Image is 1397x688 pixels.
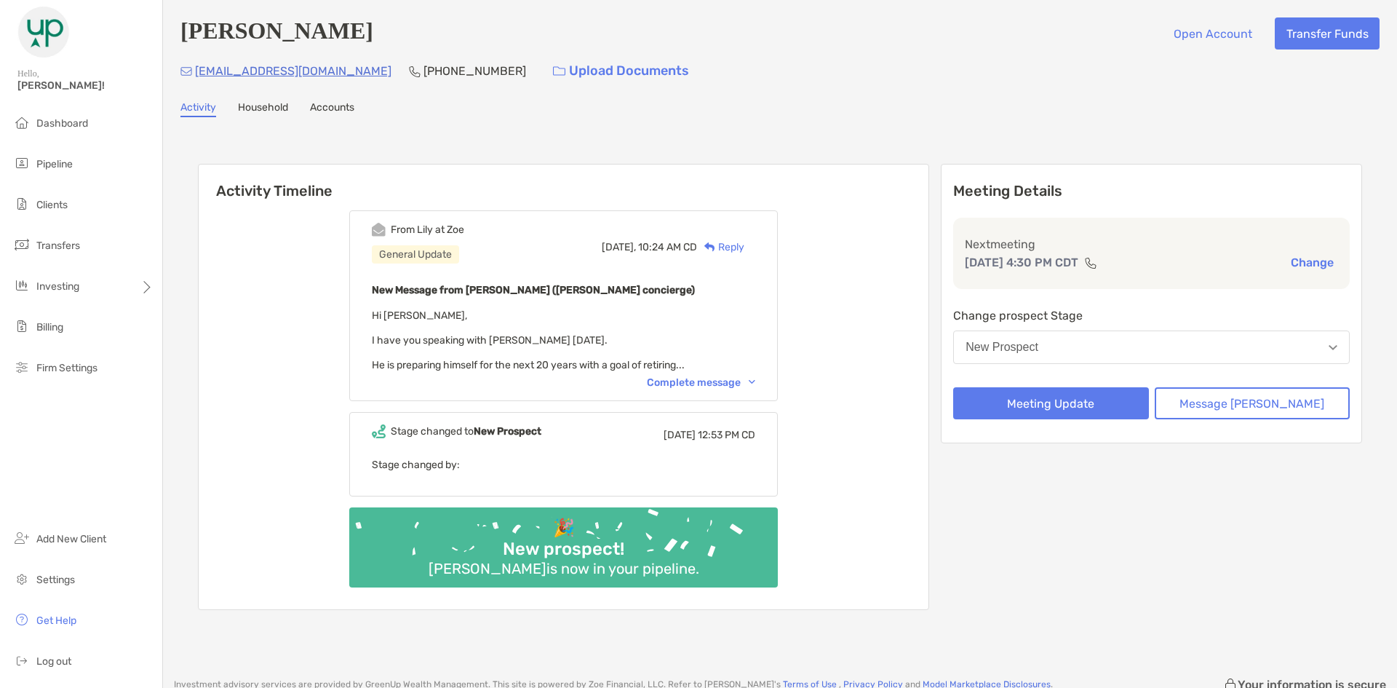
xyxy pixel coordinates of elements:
[544,55,698,87] a: Upload Documents
[36,362,97,374] span: Firm Settings
[199,165,928,199] h6: Activity Timeline
[497,539,630,560] div: New prospect!
[474,425,541,438] b: New Prospect
[704,242,715,252] img: Reply icon
[13,570,31,588] img: settings icon
[36,240,80,252] span: Transfers
[1162,17,1263,50] button: Open Account
[953,331,1350,364] button: New Prospect
[1155,387,1350,419] button: Message [PERSON_NAME]
[13,236,31,253] img: transfers icon
[953,307,1350,325] p: Change prospect Stage
[310,101,354,117] a: Accounts
[638,241,697,253] span: 10:24 AM CD
[13,317,31,335] img: billing icon
[953,387,1148,419] button: Meeting Update
[664,429,696,441] span: [DATE]
[749,380,755,384] img: Chevron icon
[965,253,1078,272] p: [DATE] 4:30 PM CDT
[180,67,192,76] img: Email Icon
[36,574,75,586] span: Settings
[547,518,581,539] div: 🎉
[372,223,386,237] img: Event icon
[180,101,216,117] a: Activity
[1084,257,1097,269] img: communication type
[13,611,31,628] img: get-help icon
[1275,17,1380,50] button: Transfer Funds
[391,224,464,236] div: From Lily at Zoe
[36,158,73,170] span: Pipeline
[372,424,386,438] img: Event icon
[17,79,154,92] span: [PERSON_NAME]!
[966,341,1038,354] div: New Prospect
[697,240,744,255] div: Reply
[13,154,31,172] img: pipeline icon
[553,66,565,76] img: button icon
[13,114,31,131] img: dashboard icon
[36,280,79,293] span: Investing
[372,456,755,474] p: Stage changed by:
[1329,345,1337,350] img: Open dropdown arrow
[13,358,31,376] img: firm-settings icon
[36,199,68,211] span: Clients
[36,533,106,545] span: Add New Client
[36,117,88,130] span: Dashboard
[372,309,685,371] span: Hi [PERSON_NAME], I have you speaking with [PERSON_NAME] [DATE]. He is preparing himself for the ...
[409,66,421,77] img: Phone Icon
[238,101,288,117] a: Household
[953,182,1350,200] p: Meeting Details
[13,277,31,294] img: investing icon
[423,560,705,577] div: [PERSON_NAME] is now in your pipeline.
[195,62,391,80] p: [EMAIL_ADDRESS][DOMAIN_NAME]
[349,507,778,575] img: Confetti
[1286,255,1338,270] button: Change
[36,614,76,627] span: Get Help
[965,235,1338,253] p: Next meeting
[602,241,636,253] span: [DATE],
[36,655,71,668] span: Log out
[36,321,63,333] span: Billing
[372,284,695,296] b: New Message from [PERSON_NAME] ([PERSON_NAME] concierge)
[180,17,373,50] h4: [PERSON_NAME]
[13,529,31,547] img: add_new_client icon
[698,429,755,441] span: 12:53 PM CD
[17,6,70,58] img: Zoe Logo
[372,245,459,264] div: General Update
[647,376,755,389] div: Complete message
[13,195,31,213] img: clients icon
[423,62,526,80] p: [PHONE_NUMBER]
[391,425,541,438] div: Stage changed to
[13,652,31,669] img: logout icon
